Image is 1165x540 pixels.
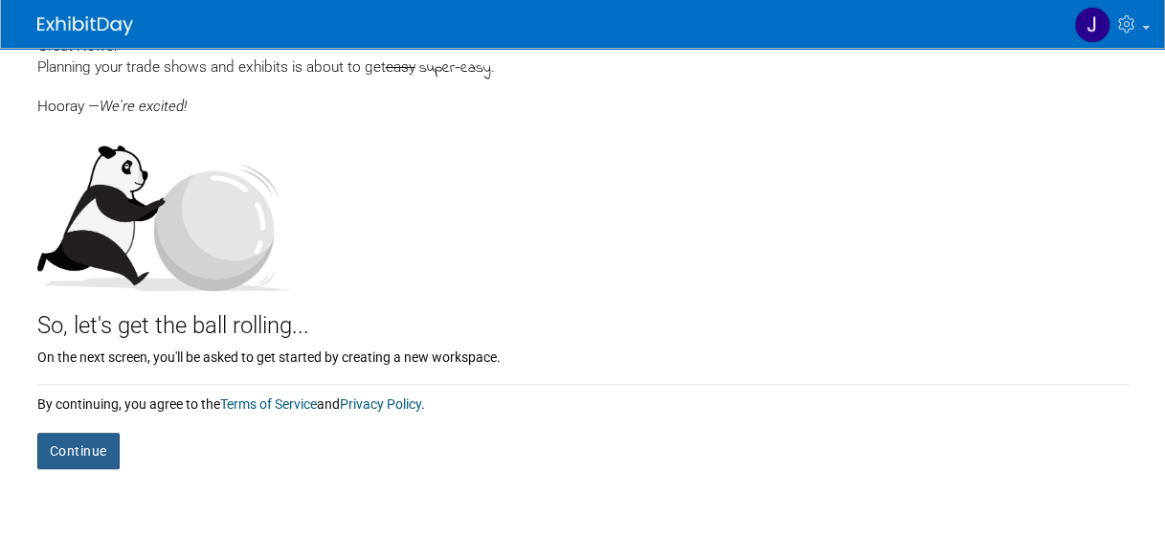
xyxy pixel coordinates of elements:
[1074,7,1110,43] img: Jenny Astbury
[37,291,1129,343] div: So, let's get the ball rolling...
[37,385,1129,414] div: By continuing, you agree to the and .
[37,343,1129,367] div: On the next screen, you'll be asked to get started by creating a new workspace.
[37,79,1129,117] div: Hooray —
[340,396,421,412] a: Privacy Policy
[37,126,296,291] img: Let's get the ball rolling
[37,16,133,35] img: ExhibitDay
[386,58,415,76] span: easy
[37,433,120,469] button: Continue
[100,98,187,115] span: We're excited!
[419,57,491,79] span: super-easy
[220,396,317,412] a: Terms of Service
[37,56,1129,79] div: Planning your trade shows and exhibits is about to get .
